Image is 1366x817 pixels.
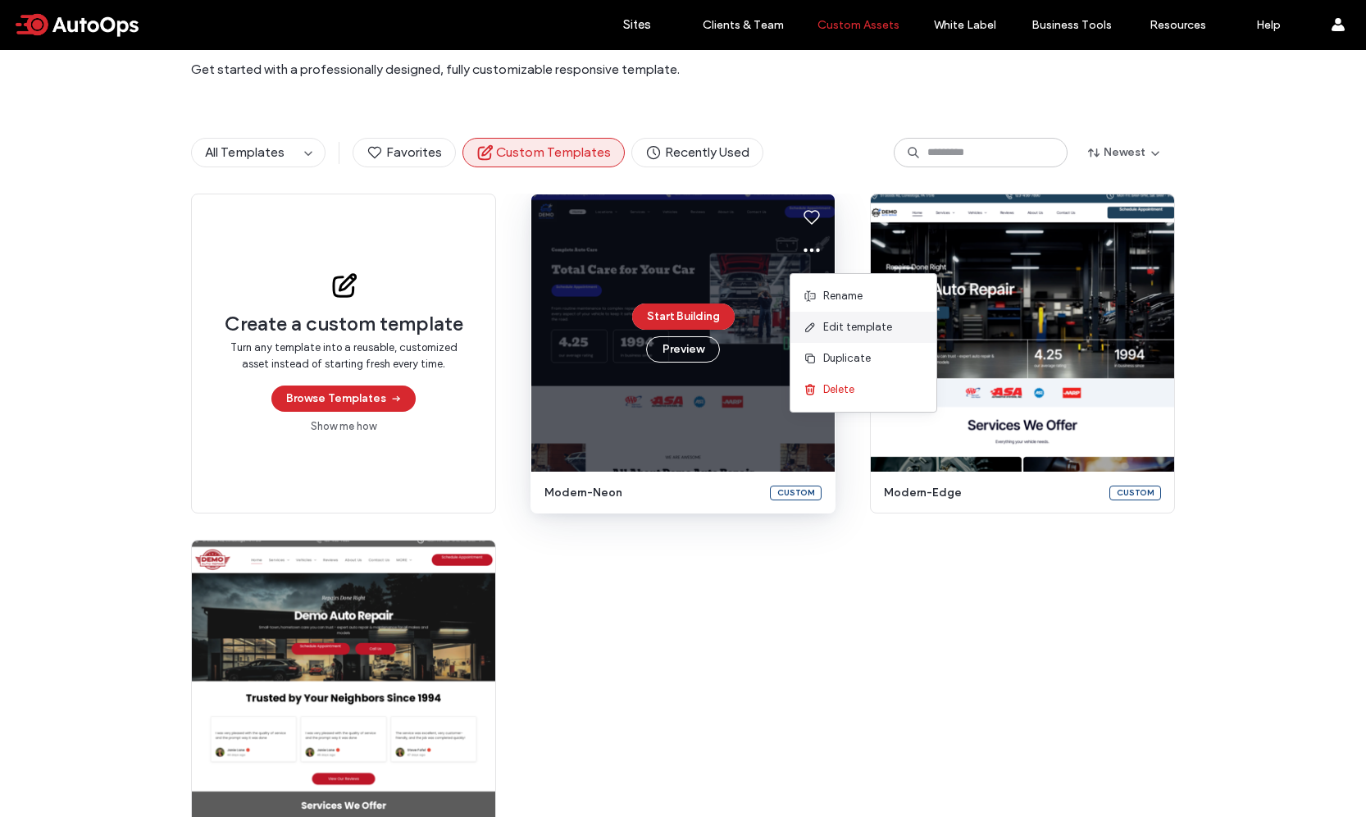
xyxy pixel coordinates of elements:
span: Create a custom template [225,312,463,336]
span: modern-neon [544,485,760,501]
span: Довідка [34,11,95,26]
label: Business Tools [1031,18,1112,32]
span: All Templates [205,144,285,160]
span: Rename [823,288,863,304]
button: Start Building [632,304,735,330]
label: White Label [934,18,996,32]
label: Resources [1150,18,1206,32]
button: Custom Templates [462,138,625,167]
span: Duplicate [823,350,871,367]
label: Sites [623,17,651,32]
span: Choose a new template for your site [191,18,1175,51]
div: Custom [1109,486,1161,500]
span: Custom Templates [476,144,611,162]
span: Recently Used [645,144,749,162]
button: Browse Templates [271,386,416,412]
span: Favorites [367,144,442,162]
span: modern-edge [884,485,1100,501]
a: Show me how [311,418,376,435]
button: Preview [646,336,720,363]
label: Custom Assets [817,18,899,32]
span: Turn any template into a reusable, customized asset instead of starting fresh every time. [225,340,462,372]
button: Recently Used [631,138,763,167]
button: Favorites [353,138,456,167]
span: Edit template [823,319,892,335]
span: Get started with a professionally designed, fully customizable responsive template. [191,61,1175,79]
div: Custom [770,486,822,500]
label: Clients & Team [703,18,784,32]
label: Help [1256,18,1281,32]
button: Newest [1074,139,1175,166]
span: Delete [823,381,854,398]
button: All Templates [192,139,298,167]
